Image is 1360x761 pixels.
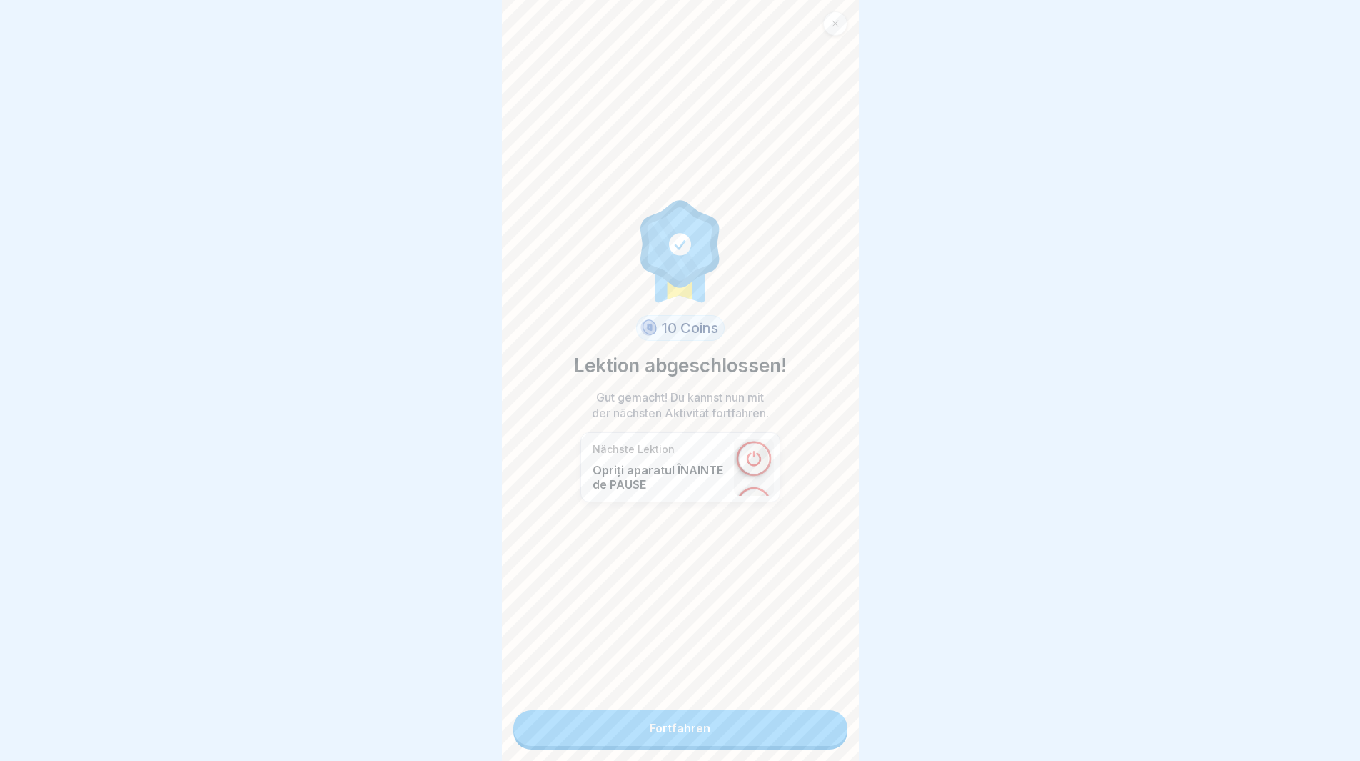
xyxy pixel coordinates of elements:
div: 10 Coins [636,315,725,341]
p: Nächste Lektion [593,443,727,456]
p: Lektion abgeschlossen! [574,352,787,379]
img: coin.svg [638,317,659,339]
img: completion.svg [633,197,728,304]
a: Fortfahren [513,710,847,746]
p: Opriți aparatul ÎNAINTE de PAUSE [593,463,727,492]
p: Gut gemacht! Du kannst nun mit der nächsten Aktivität fortfahren. [588,389,773,421]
